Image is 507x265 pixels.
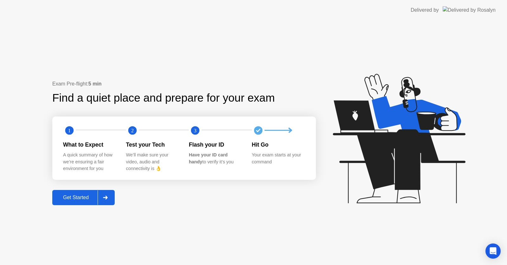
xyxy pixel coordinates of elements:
div: A quick summary of how we’re ensuring a fair environment for you [63,152,116,172]
button: Get Started [52,190,115,205]
div: Exam Pre-flight: [52,80,316,88]
div: Get Started [54,195,98,200]
div: to verify it’s you [189,152,242,165]
text: 3 [194,127,196,133]
div: Flash your ID [189,141,242,149]
div: What to Expect [63,141,116,149]
div: We’ll make sure your video, audio and connectivity is 👌 [126,152,179,172]
b: Have your ID card handy [189,152,228,164]
div: Open Intercom Messenger [485,243,501,259]
div: Hit Go [252,141,305,149]
img: Delivered by Rosalyn [443,6,496,14]
b: 5 min [88,81,102,86]
text: 1 [68,127,71,133]
div: Find a quiet place and prepare for your exam [52,90,276,106]
text: 2 [131,127,133,133]
div: Delivered by [411,6,439,14]
div: Your exam starts at your command [252,152,305,165]
div: Test your Tech [126,141,179,149]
